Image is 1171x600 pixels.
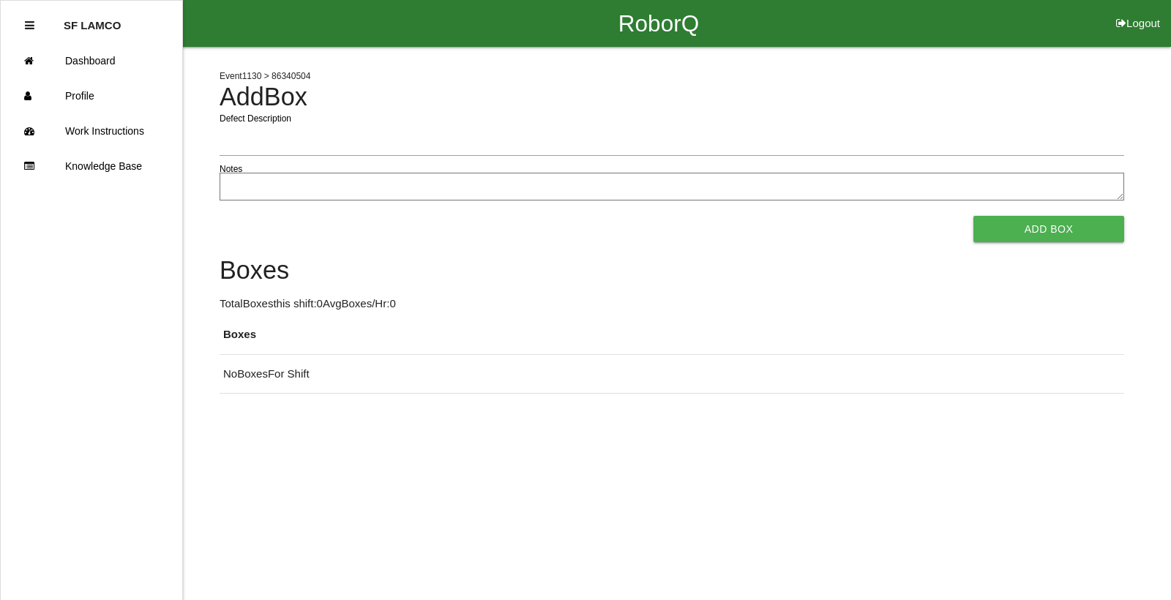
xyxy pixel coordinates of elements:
h4: Add Box [220,83,1124,111]
a: Work Instructions [1,113,182,149]
a: Knowledge Base [1,149,182,184]
div: Close [25,8,34,43]
td: No Boxes For Shift [220,354,1124,394]
p: SF LAMCO [64,8,121,31]
a: Profile [1,78,182,113]
a: Dashboard [1,43,182,78]
span: Event 1130 > 86340504 [220,71,310,81]
label: Notes [220,162,242,176]
label: Defect Description [220,112,291,125]
h4: Boxes [220,257,1124,285]
p: Total Boxes this shift: 0 Avg Boxes /Hr: 0 [220,296,1124,312]
th: Boxes [220,315,1124,354]
button: Add Box [973,216,1124,242]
